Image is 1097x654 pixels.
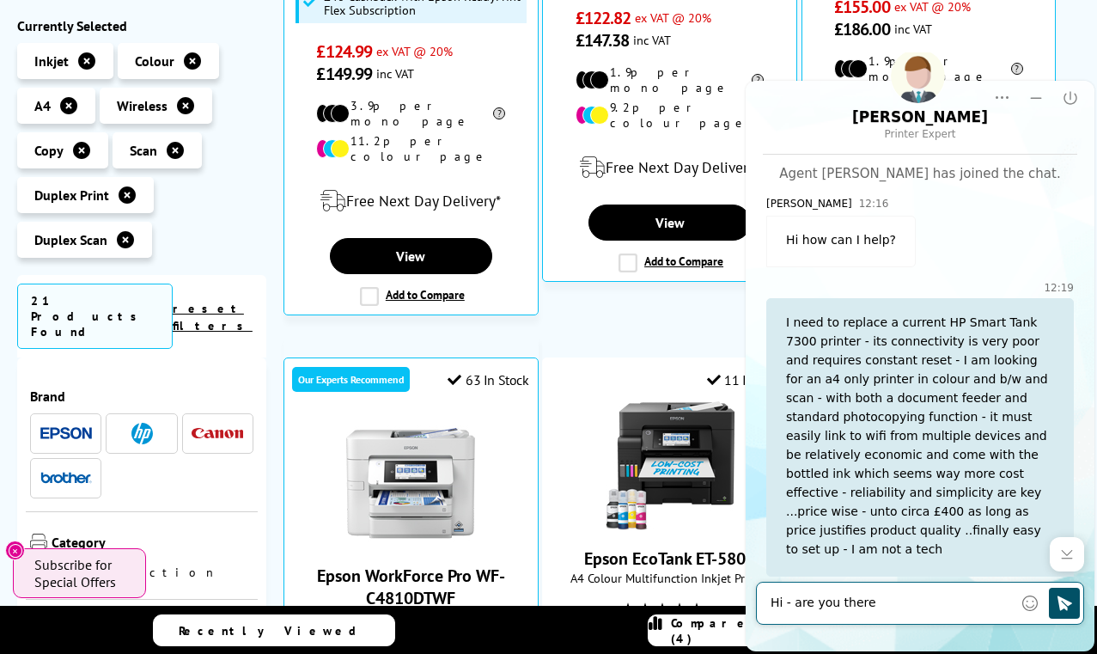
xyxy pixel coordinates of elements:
div: Our Experts Recommend [292,367,410,392]
span: A4 [34,97,51,114]
div: 63 In Stock [448,371,528,388]
span: inc VAT [376,65,414,82]
span: Inkjet [34,52,69,70]
a: Epson EcoTank ET-5805 [584,547,755,570]
div: 11 In Stock [707,371,788,388]
span: Duplex Print [34,186,109,204]
a: Epson EcoTank ET-5805 [606,516,734,534]
span: £124.99 [316,40,372,63]
span: Recently Viewed [179,623,374,639]
li: 9.2p per colour page [576,100,765,131]
a: Epson [40,423,92,444]
li: 11.2p per colour page [316,133,505,164]
img: Epson WorkForce Pro WF-C4810DTWF [346,419,475,547]
span: ex VAT @ 20% [376,43,453,59]
iframe: chat window [743,52,1097,654]
img: Category [30,534,47,551]
span: £149.99 [316,63,372,85]
img: Brother [40,472,92,484]
span: ex VAT @ 20% [635,9,711,26]
span: Copy [34,142,64,159]
span: Compare Products (4) [671,615,889,646]
img: Epson [40,427,92,440]
span: Colour [135,52,174,70]
li: 1.9p per mono page [576,64,765,95]
span: Subscribe for Special Offers [34,556,129,590]
a: View [330,238,492,274]
a: HP [116,423,168,444]
a: Compare Products (4) [648,614,890,646]
span: Scan [130,142,157,159]
span: inc VAT [894,21,932,37]
img: Epson EcoTank ET-5805 [606,401,734,530]
div: modal_delivery [293,177,529,225]
img: Canon [192,428,243,439]
a: Brother [40,468,92,489]
span: Category [52,534,253,554]
span: Brand [30,388,253,405]
a: Epson WorkForce Pro WF-C4810DTWF [346,534,475,551]
label: Add to Compare [360,287,465,306]
span: £186.00 [834,18,890,40]
li: 3.9p per mono page [316,98,505,129]
img: HP [131,423,153,444]
a: Epson WorkForce Pro WF-C4810DTWF [317,565,505,609]
span: 21 Products Found [17,284,173,349]
a: View [588,205,751,241]
label: Add to Compare [619,254,723,272]
span: inc VAT [633,32,671,48]
span: £147.38 [576,29,630,52]
div: Currently Selected [17,17,266,34]
a: reset filters [173,301,253,333]
span: Wireless [117,97,168,114]
span: £122.82 [576,7,631,29]
a: Recently Viewed [153,614,395,646]
a: Canon [192,423,243,444]
span: A4 Colour Multifunction Inkjet Printer [552,570,788,586]
span: (4) [710,595,721,627]
div: modal_delivery [552,144,788,192]
button: Close [5,541,25,560]
span: Duplex Scan [34,231,107,248]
